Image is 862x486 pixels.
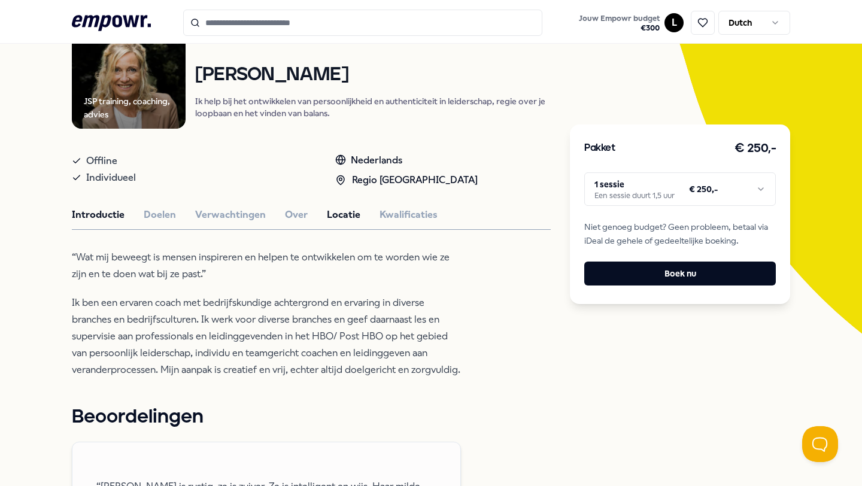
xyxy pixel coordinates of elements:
h3: € 250,- [734,139,776,158]
span: € 300 [579,23,660,33]
button: L [664,13,684,32]
p: “Wat mij beweegt is mensen inspireren en helpen te ontwikkelen om te worden wie ze zijn en te doe... [72,249,461,283]
button: Over [285,207,308,223]
button: Introductie [72,207,125,223]
span: Niet genoeg budget? Geen probleem, betaal via iDeal de gehele of gedeeltelijke boeking. [584,220,776,247]
h3: Pakket [584,141,615,156]
div: JSP training, coaching, advies [84,95,186,121]
input: Search for products, categories or subcategories [183,10,542,36]
div: Regio [GEOGRAPHIC_DATA] [335,172,478,188]
button: Boek nu [584,262,776,285]
div: Nederlands [335,153,478,168]
a: Jouw Empowr budget€300 [574,10,664,35]
img: Product Image [72,15,186,129]
iframe: Help Scout Beacon - Open [802,426,838,462]
h1: [PERSON_NAME] [195,65,551,86]
button: Kwalificaties [380,207,438,223]
button: Doelen [144,207,176,223]
p: Ik ben een ervaren coach met bedrijfskundige achtergrond en ervaring in diverse branches en bedri... [72,294,461,378]
span: Jouw Empowr budget [579,14,660,23]
span: Offline [86,153,117,169]
button: Jouw Empowr budget€300 [576,11,662,35]
h1: Beoordelingen [72,402,551,432]
button: Verwachtingen [195,207,266,223]
button: Locatie [327,207,360,223]
span: Individueel [86,169,136,186]
p: Ik help bij het ontwikkelen van persoonlijkheid en authenticiteit in leiderschap, regie over je l... [195,95,551,119]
